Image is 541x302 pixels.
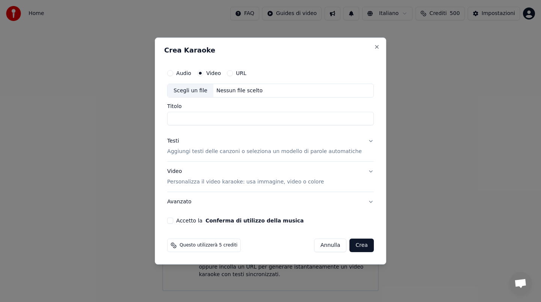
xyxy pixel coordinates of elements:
label: URL [236,71,246,76]
p: Aggiungi testi delle canzoni o seleziona un modello di parole automatiche [167,148,362,156]
label: Video [206,71,221,76]
div: Video [167,168,324,186]
button: Avanzato [167,192,374,212]
button: TestiAggiungi testi delle canzoni o seleziona un modello di parole automatiche [167,132,374,162]
p: Personalizza il video karaoke: usa immagine, video o colore [167,178,324,186]
label: Titolo [167,104,374,109]
span: Questo utilizzerà 5 crediti [180,242,237,248]
label: Audio [176,71,191,76]
h2: Crea Karaoke [164,47,377,54]
button: Accetto la [206,218,304,223]
label: Accetto la [176,218,304,223]
button: VideoPersonalizza il video karaoke: usa immagine, video o colore [167,162,374,192]
div: Testi [167,138,179,145]
div: Nessun file scelto [213,87,266,95]
div: Scegli un file [168,84,213,98]
button: Crea [350,239,374,252]
button: Annulla [314,239,347,252]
